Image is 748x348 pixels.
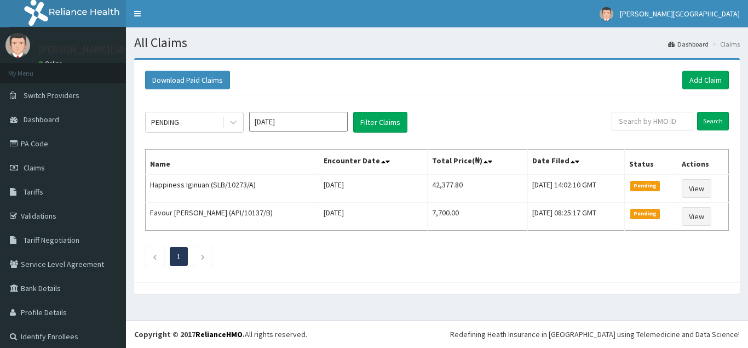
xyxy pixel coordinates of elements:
[630,209,660,219] span: Pending
[682,71,729,89] a: Add Claim
[612,112,693,130] input: Search by HMO ID
[38,60,65,67] a: Online
[319,150,428,175] th: Encounter Date
[668,39,709,49] a: Dashboard
[24,235,79,245] span: Tariff Negotiation
[427,203,527,231] td: 7,700.00
[682,179,711,198] a: View
[624,150,677,175] th: Status
[249,112,348,132] input: Select Month and Year
[677,150,729,175] th: Actions
[319,203,428,231] td: [DATE]
[126,320,748,348] footer: All rights reserved.
[24,115,59,124] span: Dashboard
[146,203,319,231] td: Favour [PERSON_NAME] (API/10137/B)
[319,174,428,203] td: [DATE]
[353,112,407,133] button: Filter Claims
[146,174,319,203] td: Happiness Iginuan (SLB/10273/A)
[5,33,30,58] img: User Image
[134,36,740,50] h1: All Claims
[146,150,319,175] th: Name
[24,90,79,100] span: Switch Providers
[620,9,740,19] span: [PERSON_NAME][GEOGRAPHIC_DATA]
[134,329,245,339] strong: Copyright © 2017 .
[600,7,613,21] img: User Image
[38,44,200,54] p: [PERSON_NAME][GEOGRAPHIC_DATA]
[682,207,711,226] a: View
[427,174,527,203] td: 42,377.80
[427,150,527,175] th: Total Price(₦)
[151,117,179,128] div: PENDING
[697,112,729,130] input: Search
[177,252,181,261] a: Page 1 is your current page
[528,203,624,231] td: [DATE] 08:25:17 GMT
[450,329,740,340] div: Redefining Heath Insurance in [GEOGRAPHIC_DATA] using Telemedicine and Data Science!
[200,252,205,261] a: Next page
[195,329,243,339] a: RelianceHMO
[630,181,660,191] span: Pending
[528,150,624,175] th: Date Filed
[24,187,43,197] span: Tariffs
[528,174,624,203] td: [DATE] 14:02:10 GMT
[24,163,45,173] span: Claims
[152,252,157,261] a: Previous page
[145,71,230,89] button: Download Paid Claims
[710,39,740,49] li: Claims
